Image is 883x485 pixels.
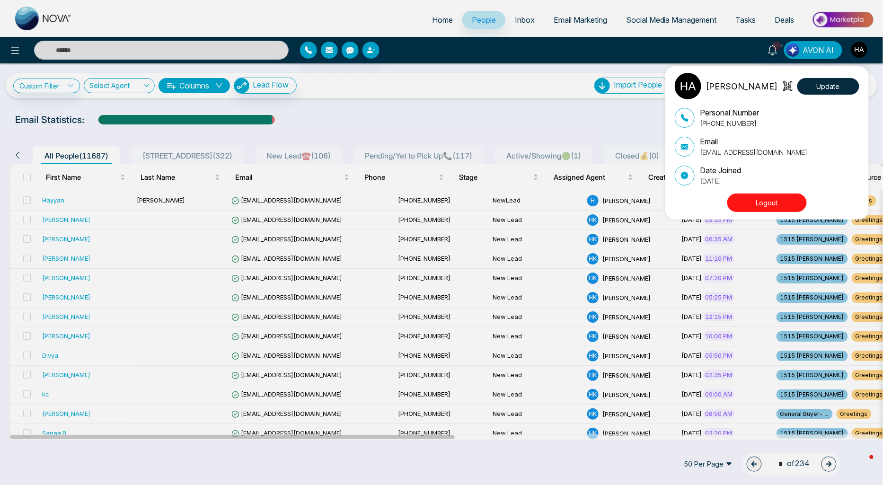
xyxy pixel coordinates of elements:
p: [EMAIL_ADDRESS][DOMAIN_NAME] [700,147,808,157]
p: Date Joined [700,165,742,176]
p: Email [700,136,808,147]
iframe: Intercom live chat [851,453,874,476]
p: Personal Number [700,107,759,118]
p: [PHONE_NUMBER] [700,118,759,128]
p: [DATE] [700,176,742,186]
button: Logout [727,194,807,212]
button: Update [797,78,859,95]
p: [PERSON_NAME] [706,80,778,93]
